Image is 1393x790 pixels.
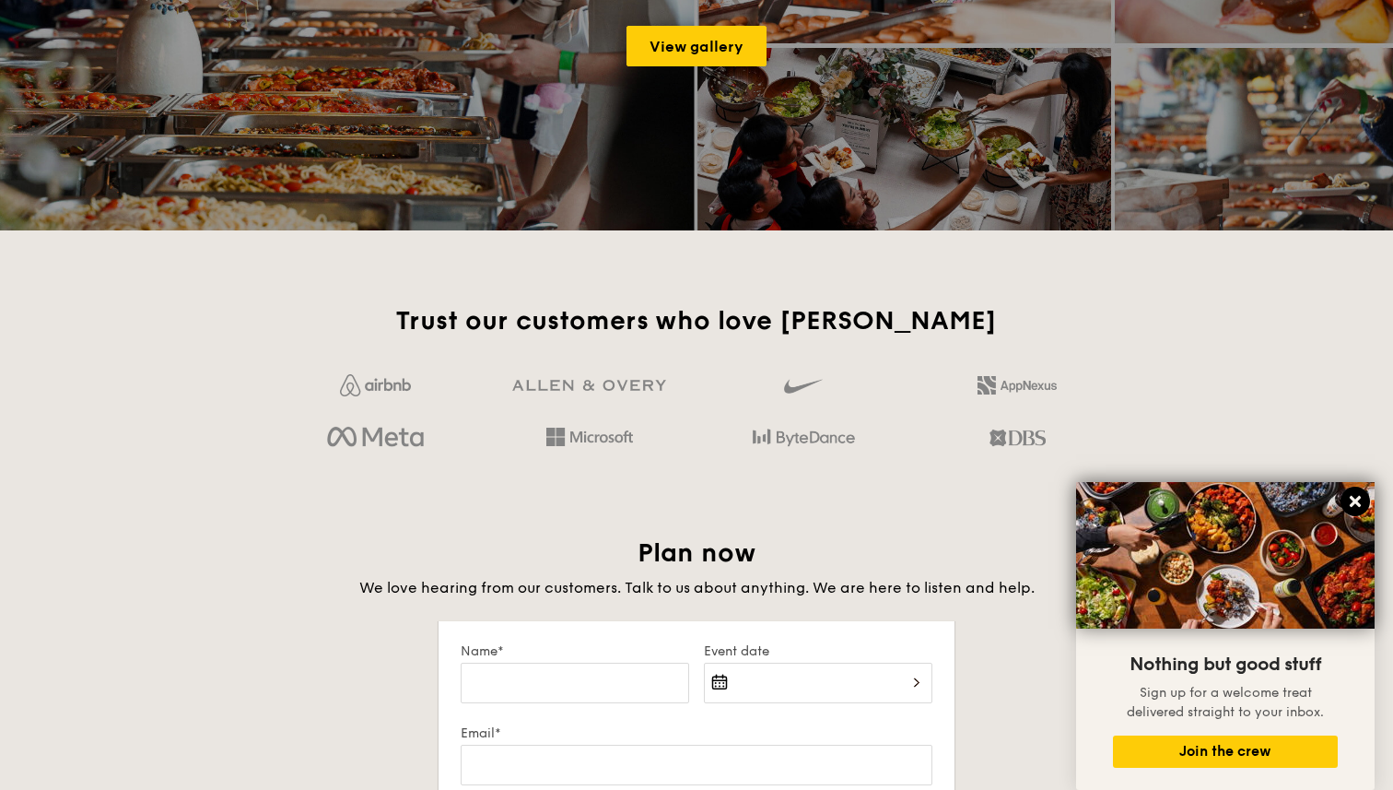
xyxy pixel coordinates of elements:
[638,537,756,569] span: Plan now
[327,422,424,454] img: meta.d311700b.png
[461,725,932,741] label: Email*
[340,374,411,396] img: Jf4Dw0UUCKFd4aYAAAAASUVORK5CYII=
[753,422,855,454] img: bytedance.dc5c0c88.png
[784,371,823,402] img: gdlseuq06himwAAAABJRU5ErkJggg==
[1340,487,1370,516] button: Close
[989,422,1046,454] img: dbs.a5bdd427.png
[512,380,666,392] img: GRg3jHAAAAABJRU5ErkJggg==
[704,643,932,659] label: Event date
[1076,482,1375,629] img: DSC07876-Edit02-Large.jpeg
[1130,654,1321,676] span: Nothing but good stuff
[977,376,1057,395] img: 2L6uqdT+6BmeAFDfWP11wfMG223fXktMZIL+i+lTG25h0NjUBKOYhdW2Kn6T+C0Q7bASH2i+1JIsIulPLIv5Ss6l0e291fRVW...
[461,643,689,659] label: Name*
[626,26,767,66] a: View gallery
[1113,736,1338,768] button: Join the crew
[275,304,1117,337] h2: Trust our customers who love [PERSON_NAME]
[546,428,633,446] img: Hd4TfVa7bNwuIo1gAAAAASUVORK5CYII=
[1127,685,1324,720] span: Sign up for a welcome treat delivered straight to your inbox.
[359,579,1035,596] span: We love hearing from our customers. Talk to us about anything. We are here to listen and help.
